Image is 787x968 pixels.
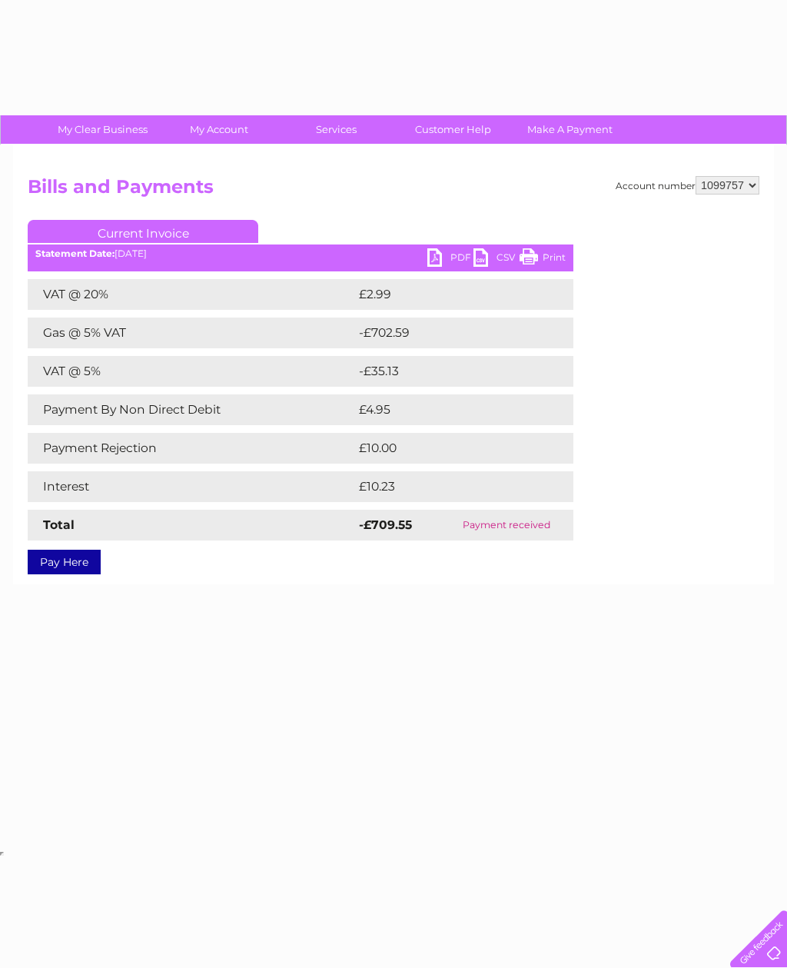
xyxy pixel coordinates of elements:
[39,115,166,144] a: My Clear Business
[473,248,520,271] a: CSV
[440,510,573,541] td: Payment received
[28,471,355,502] td: Interest
[506,115,633,144] a: Make A Payment
[28,176,759,205] h2: Bills and Payments
[156,115,283,144] a: My Account
[390,115,516,144] a: Customer Help
[355,279,538,310] td: £2.99
[28,220,258,243] a: Current Invoice
[28,550,101,574] a: Pay Here
[35,248,115,259] b: Statement Date:
[355,394,537,425] td: £4.95
[28,279,355,310] td: VAT @ 20%
[616,176,759,195] div: Account number
[355,356,543,387] td: -£35.13
[355,318,548,348] td: -£702.59
[43,517,75,532] strong: Total
[359,517,412,532] strong: -£709.55
[28,248,573,259] div: [DATE]
[355,433,542,464] td: £10.00
[28,356,355,387] td: VAT @ 5%
[28,433,355,464] td: Payment Rejection
[273,115,400,144] a: Services
[28,394,355,425] td: Payment By Non Direct Debit
[28,318,355,348] td: Gas @ 5% VAT
[355,471,541,502] td: £10.23
[520,248,566,271] a: Print
[427,248,473,271] a: PDF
